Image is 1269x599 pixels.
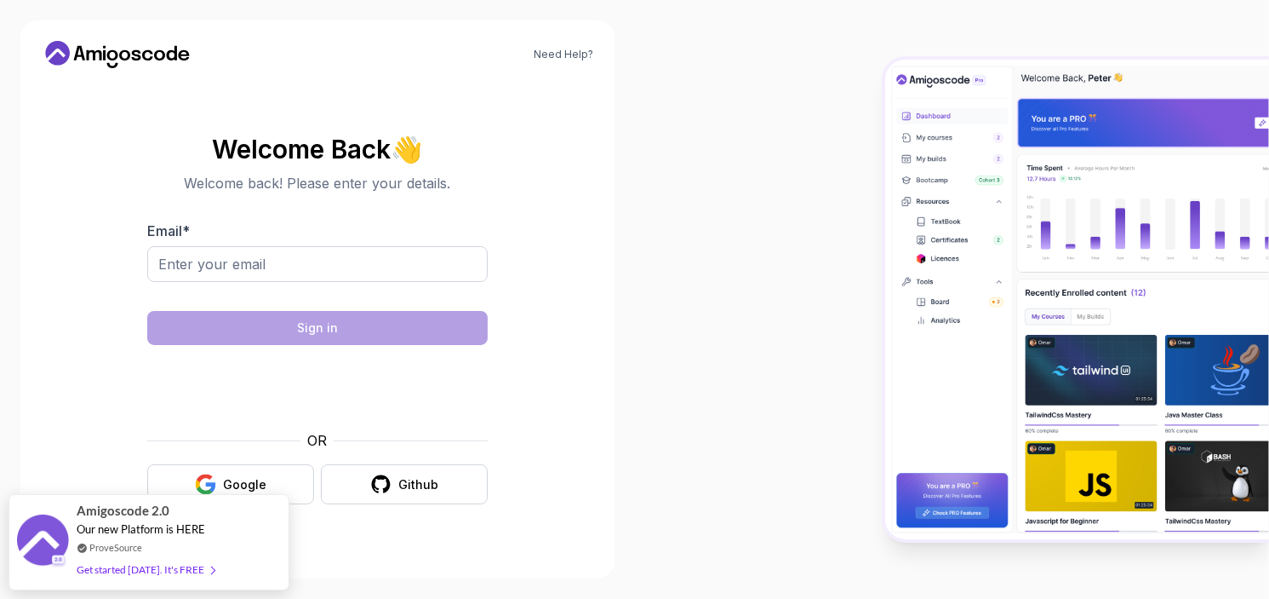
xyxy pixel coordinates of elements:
input: Enter your email [147,246,488,282]
label: Email * [147,222,190,239]
div: Google [223,476,266,493]
div: Github [398,476,438,493]
div: Get started [DATE]. It's FREE [77,560,214,579]
p: OR [307,430,327,451]
div: Sign in [297,320,338,337]
button: Github [321,464,488,504]
img: Amigoscode Dashboard [885,60,1269,539]
button: Sign in [147,311,488,345]
span: Our new Platform is HERE [77,522,205,536]
span: Amigoscode 2.0 [77,501,169,521]
a: ProveSource [89,540,142,555]
h2: Welcome Back [147,135,488,163]
span: 👋 [389,133,425,166]
button: Google [147,464,314,504]
iframe: Tiện ích chứa hộp kiểm cho thử thách bảo mật hCaptcha [189,355,446,420]
a: Need Help? [534,48,594,61]
a: Home link [41,41,194,68]
img: provesource social proof notification image [17,515,68,570]
p: Welcome back! Please enter your details. [147,173,488,193]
